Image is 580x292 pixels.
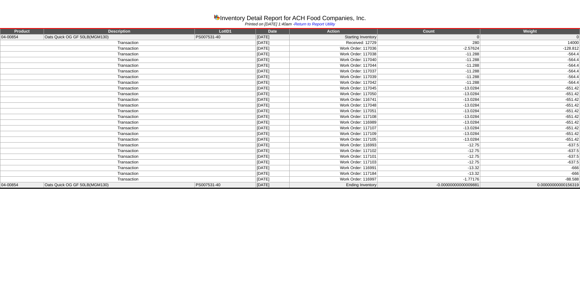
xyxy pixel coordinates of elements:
[0,40,256,46] td: Transaction
[0,57,256,63] td: Transaction
[480,171,580,177] td: -666
[289,97,377,103] td: Work Order: 116741
[0,46,256,52] td: Transaction
[480,177,580,182] td: -88.588
[0,86,256,91] td: Transaction
[256,80,289,86] td: [DATE]
[289,28,377,35] td: Action
[480,165,580,171] td: -666
[0,28,44,35] td: Product
[0,120,256,126] td: Transaction
[289,131,377,137] td: Work Order: 117109
[0,91,256,97] td: Transaction
[480,86,580,91] td: -651.42
[294,22,335,27] a: Return to Report Utility
[0,80,256,86] td: Transaction
[256,91,289,97] td: [DATE]
[378,108,480,114] td: -13.0284
[0,160,256,165] td: Transaction
[289,46,377,52] td: Work Order: 117036
[289,91,377,97] td: Work Order: 117050
[256,57,289,63] td: [DATE]
[378,86,480,91] td: -13.0284
[195,182,256,188] td: PS007531-40
[256,46,289,52] td: [DATE]
[214,14,220,20] img: graph.gif
[480,28,580,35] td: Weight
[480,57,580,63] td: -564.4
[289,35,377,40] td: Starting Inventory
[480,114,580,120] td: -651.42
[256,86,289,91] td: [DATE]
[0,154,256,160] td: Transaction
[256,148,289,154] td: [DATE]
[0,103,256,108] td: Transaction
[378,28,480,35] td: Count
[289,165,377,171] td: Work Order: 116991
[256,154,289,160] td: [DATE]
[256,35,289,40] td: [DATE]
[378,182,480,188] td: -0.00000000000009881
[289,177,377,182] td: Work Order: 116997
[378,52,480,57] td: -11.288
[256,126,289,131] td: [DATE]
[378,80,480,86] td: -11.288
[0,182,44,188] td: 04-00854
[480,103,580,108] td: -651.42
[378,160,480,165] td: -12.75
[378,57,480,63] td: -11.288
[480,108,580,114] td: -651.42
[480,126,580,131] td: -651.42
[0,63,256,69] td: Transaction
[256,97,289,103] td: [DATE]
[378,35,480,40] td: 0
[480,182,580,188] td: 0.00000000000156319
[0,131,256,137] td: Transaction
[378,131,480,137] td: -13.0284
[289,120,377,126] td: Work Order: 116989
[378,63,480,69] td: -11.288
[289,154,377,160] td: Work Order: 117101
[378,114,480,120] td: -13.0284
[378,154,480,160] td: -12.75
[0,69,256,74] td: Transaction
[256,69,289,74] td: [DATE]
[289,69,377,74] td: Work Order: 117037
[480,97,580,103] td: -651.42
[256,103,289,108] td: [DATE]
[0,126,256,131] td: Transaction
[480,154,580,160] td: -637.5
[256,120,289,126] td: [DATE]
[378,171,480,177] td: -13.32
[0,52,256,57] td: Transaction
[0,137,256,143] td: Transaction
[289,143,377,148] td: Work Order: 116993
[289,57,377,63] td: Work Order: 117040
[289,80,377,86] td: Work Order: 117042
[289,171,377,177] td: Work Order: 117184
[289,126,377,131] td: Work Order: 117107
[256,131,289,137] td: [DATE]
[378,40,480,46] td: 280
[289,182,377,188] td: Ending Inventory
[256,40,289,46] td: [DATE]
[289,86,377,91] td: Work Order: 117045
[256,177,289,182] td: [DATE]
[480,35,580,40] td: 0
[0,35,44,40] td: 04-00854
[289,137,377,143] td: Work Order: 117105
[480,137,580,143] td: -651.42
[378,69,480,74] td: -11.288
[195,28,256,35] td: LotID1
[44,35,195,40] td: Oats Quick OG GF 50LB(MGM130)
[480,160,580,165] td: -637.5
[0,148,256,154] td: Transaction
[256,182,289,188] td: [DATE]
[289,63,377,69] td: Work Order: 117044
[44,28,195,35] td: Description
[256,52,289,57] td: [DATE]
[480,91,580,97] td: -651.42
[378,143,480,148] td: -12.75
[378,126,480,131] td: -13.0284
[256,165,289,171] td: [DATE]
